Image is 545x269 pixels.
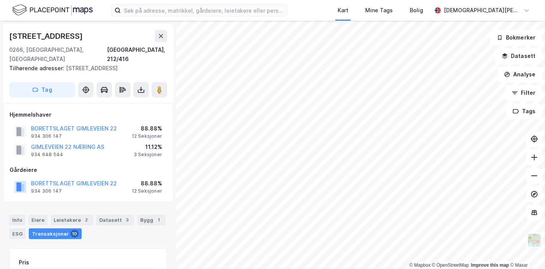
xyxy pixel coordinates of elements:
[506,104,542,119] button: Tags
[444,6,520,15] div: [DEMOGRAPHIC_DATA][PERSON_NAME]
[9,30,84,42] div: [STREET_ADDRESS]
[137,215,166,225] div: Bygg
[507,232,545,269] iframe: Chat Widget
[134,142,162,152] div: 11.12%
[409,262,430,268] a: Mapbox
[507,232,545,269] div: Kontrollprogram for chat
[132,133,162,139] div: 12 Seksjoner
[9,65,66,71] span: Tilhørende adresser:
[12,3,93,17] img: logo.f888ab2527a4732fd821a326f86c7f29.svg
[432,262,469,268] a: OpenStreetMap
[471,262,509,268] a: Improve this map
[19,258,29,267] div: Pris
[96,215,134,225] div: Datasett
[51,215,93,225] div: Leietakere
[31,152,63,158] div: 934 648 544
[132,124,162,133] div: 88.88%
[134,152,162,158] div: 3 Seksjoner
[82,216,90,224] div: 2
[71,230,79,238] div: 10
[365,6,393,15] div: Mine Tags
[9,228,26,239] div: ESG
[132,179,162,188] div: 88.88%
[490,30,542,45] button: Bokmerker
[107,45,167,64] div: [GEOGRAPHIC_DATA], 212/416
[121,5,287,16] input: Søk på adresse, matrikkel, gårdeiere, leietakere eller personer
[10,165,167,175] div: Gårdeiere
[9,45,107,64] div: 0266, [GEOGRAPHIC_DATA], [GEOGRAPHIC_DATA]
[497,67,542,82] button: Analyse
[155,216,163,224] div: 1
[29,228,82,239] div: Transaksjoner
[31,188,62,194] div: 934 306 147
[495,48,542,64] button: Datasett
[31,133,62,139] div: 934 306 147
[9,64,161,73] div: [STREET_ADDRESS]
[505,85,542,101] button: Filter
[123,216,131,224] div: 3
[338,6,348,15] div: Kart
[410,6,423,15] div: Bolig
[9,215,25,225] div: Info
[132,188,162,194] div: 12 Seksjoner
[10,110,167,119] div: Hjemmelshaver
[9,82,75,97] button: Tag
[28,215,48,225] div: Eiere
